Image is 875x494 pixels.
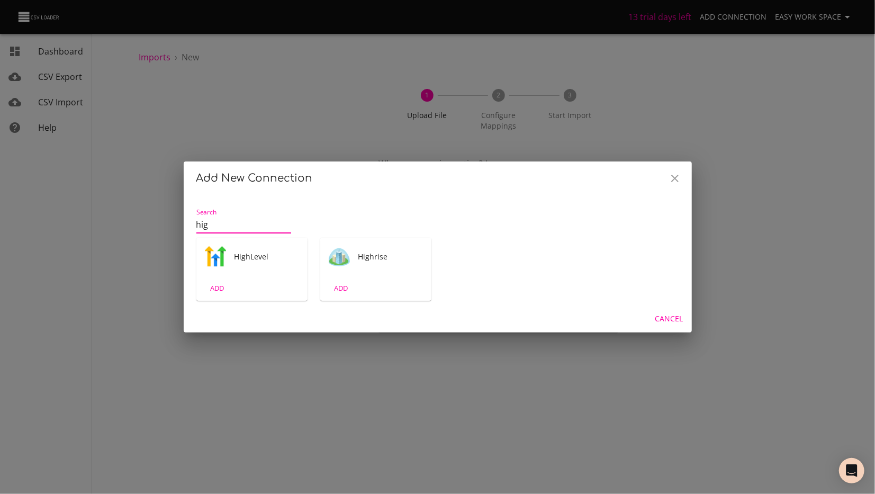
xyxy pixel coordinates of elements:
span: ADD [203,282,232,294]
label: Search [196,209,217,215]
div: Open Intercom Messenger [839,458,864,483]
div: Tool [205,246,226,267]
button: Cancel [651,309,688,329]
h2: Add New Connection [196,170,679,187]
button: Close [662,166,688,191]
span: Cancel [655,312,683,326]
span: Highrise [358,252,423,262]
img: HighLevel [205,246,226,267]
img: Highrise [329,246,350,267]
div: Tool [329,246,350,267]
button: ADD [324,280,358,297]
button: ADD [201,280,234,297]
span: ADD [327,282,356,294]
span: HighLevel [234,252,299,262]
